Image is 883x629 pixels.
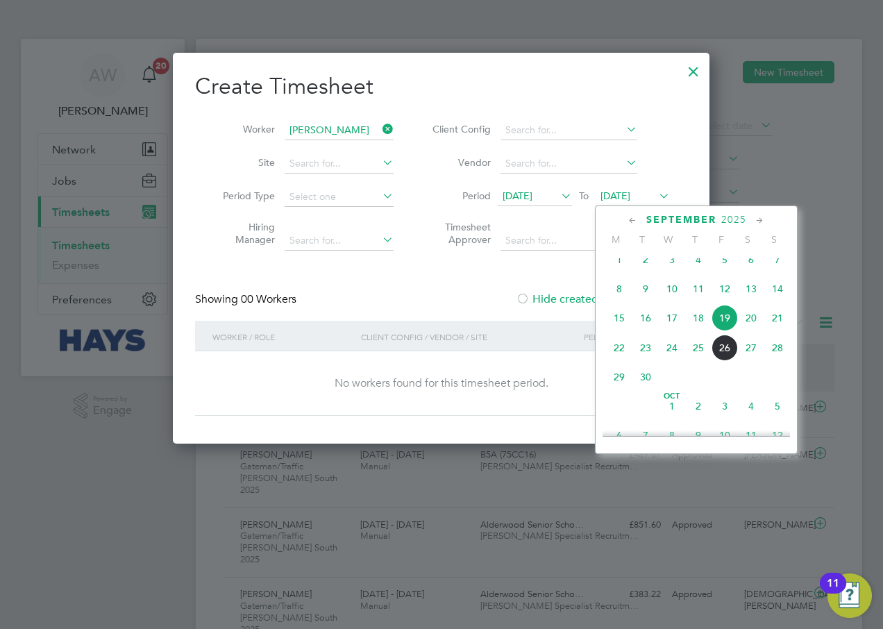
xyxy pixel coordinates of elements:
[685,276,712,302] span: 11
[501,231,637,251] input: Search for...
[685,335,712,361] span: 25
[764,393,791,419] span: 5
[655,233,682,246] span: W
[212,156,275,169] label: Site
[764,276,791,302] span: 14
[761,233,787,246] span: S
[738,335,764,361] span: 27
[212,190,275,202] label: Period Type
[659,393,685,400] span: Oct
[659,422,685,448] span: 8
[632,305,659,331] span: 16
[827,573,872,618] button: Open Resource Center, 11 new notifications
[659,393,685,419] span: 1
[738,305,764,331] span: 20
[212,123,275,135] label: Worker
[712,422,738,448] span: 10
[241,292,296,306] span: 00 Workers
[632,335,659,361] span: 23
[606,276,632,302] span: 8
[632,276,659,302] span: 9
[606,246,632,273] span: 1
[738,393,764,419] span: 4
[209,376,673,391] div: No workers found for this timesheet period.
[285,231,394,251] input: Search for...
[629,233,655,246] span: T
[685,246,712,273] span: 4
[738,246,764,273] span: 6
[827,583,839,601] div: 11
[738,422,764,448] span: 11
[685,305,712,331] span: 18
[734,233,761,246] span: S
[575,187,593,205] span: To
[606,364,632,390] span: 29
[580,321,673,353] div: Period
[209,321,358,353] div: Worker / Role
[600,190,630,202] span: [DATE]
[659,305,685,331] span: 17
[738,276,764,302] span: 13
[659,276,685,302] span: 10
[712,335,738,361] span: 26
[285,154,394,174] input: Search for...
[632,364,659,390] span: 30
[285,187,394,207] input: Select one
[195,292,299,307] div: Showing
[712,305,738,331] span: 19
[428,156,491,169] label: Vendor
[646,214,716,226] span: September
[764,246,791,273] span: 7
[212,221,275,246] label: Hiring Manager
[685,422,712,448] span: 9
[195,72,687,101] h2: Create Timesheet
[764,305,791,331] span: 21
[712,276,738,302] span: 12
[358,321,580,353] div: Client Config / Vendor / Site
[721,214,746,226] span: 2025
[708,233,734,246] span: F
[428,190,491,202] label: Period
[428,221,491,246] label: Timesheet Approver
[501,121,637,140] input: Search for...
[606,335,632,361] span: 22
[685,393,712,419] span: 2
[606,305,632,331] span: 15
[712,393,738,419] span: 3
[603,233,629,246] span: M
[503,190,532,202] span: [DATE]
[501,154,637,174] input: Search for...
[712,246,738,273] span: 5
[659,335,685,361] span: 24
[285,121,394,140] input: Search for...
[764,335,791,361] span: 28
[632,246,659,273] span: 2
[682,233,708,246] span: T
[606,422,632,448] span: 6
[516,292,657,306] label: Hide created timesheets
[428,123,491,135] label: Client Config
[659,246,685,273] span: 3
[764,422,791,448] span: 12
[632,422,659,448] span: 7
